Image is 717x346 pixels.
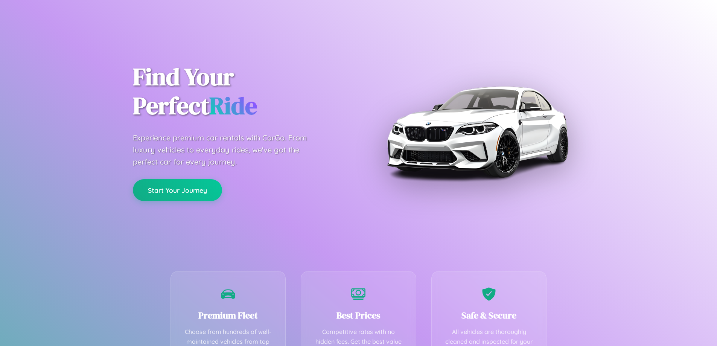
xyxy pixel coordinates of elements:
[209,89,257,122] span: Ride
[133,179,222,201] button: Start Your Journey
[182,309,274,322] h3: Premium Fleet
[133,132,321,168] p: Experience premium car rentals with CarGo. From luxury vehicles to everyday rides, we've got the ...
[133,62,347,120] h1: Find Your Perfect
[312,309,405,322] h3: Best Prices
[443,309,535,322] h3: Safe & Secure
[383,38,571,226] img: Premium BMW car rental vehicle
